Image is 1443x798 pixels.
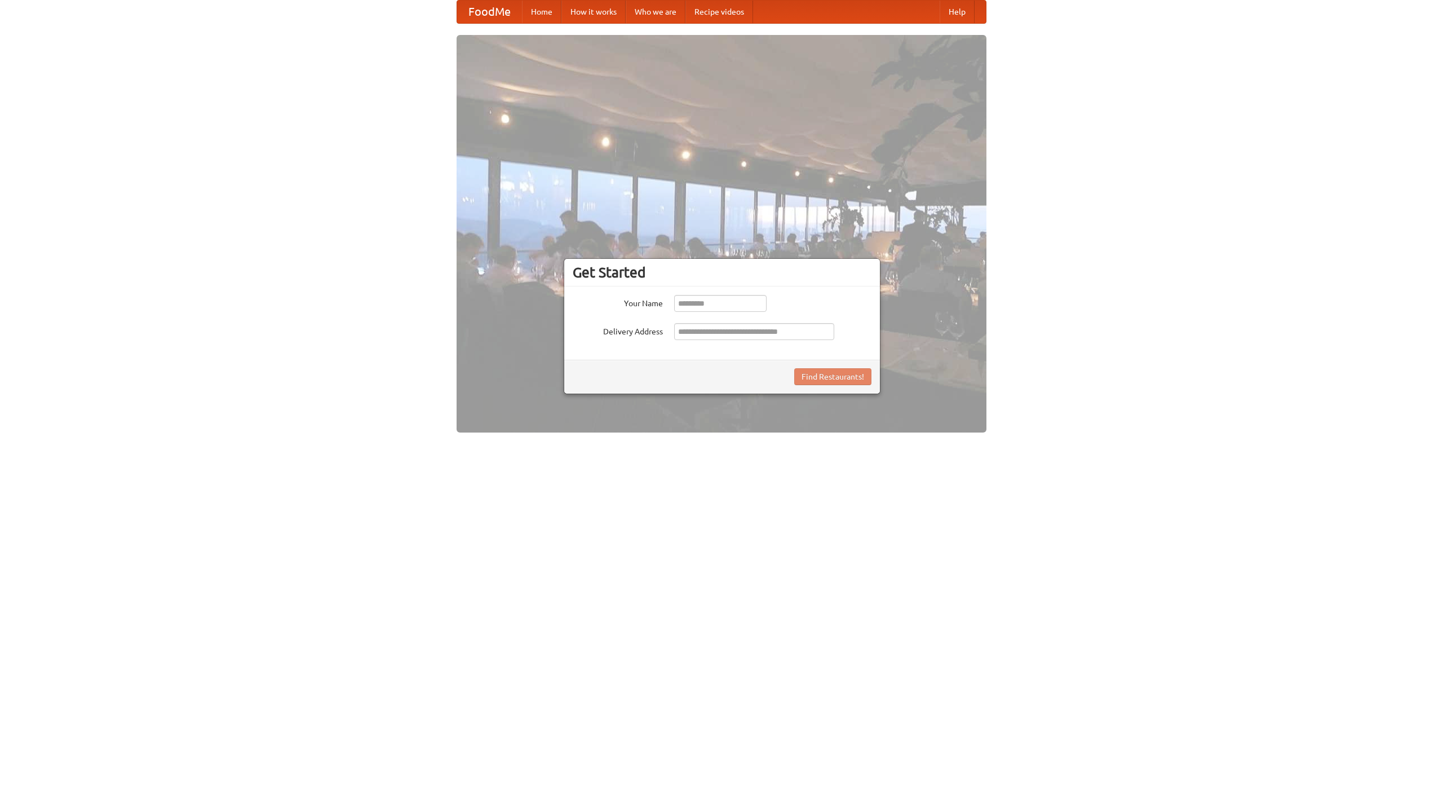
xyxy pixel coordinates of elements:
label: Delivery Address [573,323,663,337]
a: Home [522,1,561,23]
a: Who we are [626,1,685,23]
a: Recipe videos [685,1,753,23]
button: Find Restaurants! [794,368,871,385]
label: Your Name [573,295,663,309]
a: How it works [561,1,626,23]
a: Help [940,1,975,23]
a: FoodMe [457,1,522,23]
h3: Get Started [573,264,871,281]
